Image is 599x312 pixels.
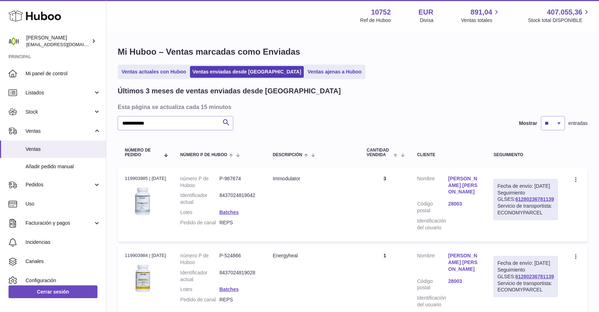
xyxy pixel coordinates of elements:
div: Servicio de transportista: ECONOMYPARCEL [497,280,554,294]
span: [EMAIL_ADDRESS][DOMAIN_NAME] [26,42,104,47]
dd: P-967674 [219,175,258,189]
dt: número P de Huboo [180,252,219,266]
a: Ventas enviadas desde [GEOGRAPHIC_DATA] [190,66,304,78]
dt: Pedido de canal [180,219,219,226]
span: Ventas [26,146,101,153]
div: Ref de Huboo [360,17,391,24]
span: Canales [26,258,101,265]
a: 407.055,36 Stock total DISPONIBLE [528,7,590,24]
div: 119903984 | [DATE] [125,252,166,259]
span: Facturación y pagos [26,220,93,226]
dt: Lotes [180,286,219,293]
dd: P-524866 [219,252,258,266]
span: Ventas totales [461,17,500,24]
dt: Código postal [417,278,448,291]
span: Stock total DISPONIBLE [528,17,590,24]
dt: Identificador actual [180,192,219,206]
span: Cantidad vendida [367,148,392,157]
div: Fecha de envío: [DATE] [497,260,554,267]
img: 107521706523525.jpg [125,261,160,296]
a: 28003 [448,201,480,207]
div: Seguimiento GLSES: [493,256,558,297]
div: [PERSON_NAME] [26,34,90,48]
span: Listados [26,89,93,96]
a: Cerrar sesión [9,285,97,298]
strong: 10752 [371,7,391,17]
dd: 8437024819028 [219,269,258,283]
a: [PERSON_NAME] [PERSON_NAME] [448,252,480,273]
strong: EUR [419,7,433,17]
span: 407.055,36 [547,7,582,17]
div: 119903985 | [DATE] [125,175,166,182]
dt: Identificación del usuario [417,295,448,308]
span: Stock [26,109,93,115]
dd: REPS [219,296,258,303]
div: Cliente [417,153,480,157]
span: entradas [569,120,588,127]
span: Ventas [26,128,93,135]
dt: Lotes [180,209,219,216]
span: Añadir pedido manual [26,163,101,170]
dt: Identificación del usuario [417,218,448,231]
dt: Nombre [417,252,448,274]
a: [PERSON_NAME] [PERSON_NAME] [448,175,480,196]
span: Pedidos [26,181,93,188]
a: Ventas ajenas a Huboo [305,66,364,78]
a: Ventas actuales con Huboo [119,66,189,78]
dt: Código postal [417,201,448,214]
span: Incidencias [26,239,101,246]
div: Energyheal [273,252,352,259]
dt: Pedido de canal [180,296,219,303]
span: Mi panel de control [26,70,101,77]
dd: 8437024819042 [219,192,258,206]
a: 61280236781139 [515,196,554,202]
h1: Mi Huboo – Ventas marcadas como Enviadas [118,46,588,58]
a: 61280236781139 [515,274,554,279]
a: 891,04 Ventas totales [461,7,500,24]
img: info@adaptohealue.com [9,36,19,46]
dd: REPS [219,219,258,226]
img: 107521713267910.png [125,184,160,219]
a: Batches [219,286,239,292]
span: Número de pedido [125,148,160,157]
div: Fecha de envío: [DATE] [497,183,554,190]
div: Seguimiento [493,153,558,157]
dt: Identificador actual [180,269,219,283]
span: 891,04 [471,7,492,17]
h2: Últimos 3 meses de ventas enviadas desde [GEOGRAPHIC_DATA] [118,86,341,96]
a: 28003 [448,278,480,285]
div: Seguimiento GLSES: [493,179,558,220]
div: Immodulator [273,175,352,182]
div: Servicio de transportista: ECONOMYPARCEL [497,203,554,216]
dt: número P de Huboo [180,175,219,189]
a: Batches [219,209,239,215]
h3: Esta página se actualiza cada 15 minutos [118,103,586,111]
span: Configuración [26,277,101,284]
td: 3 [360,168,410,242]
div: Divisa [420,17,433,24]
span: Descripción [273,153,302,157]
span: número P de Huboo [180,153,227,157]
span: Uso [26,201,101,207]
label: Mostrar [519,120,537,127]
dt: Nombre [417,175,448,197]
